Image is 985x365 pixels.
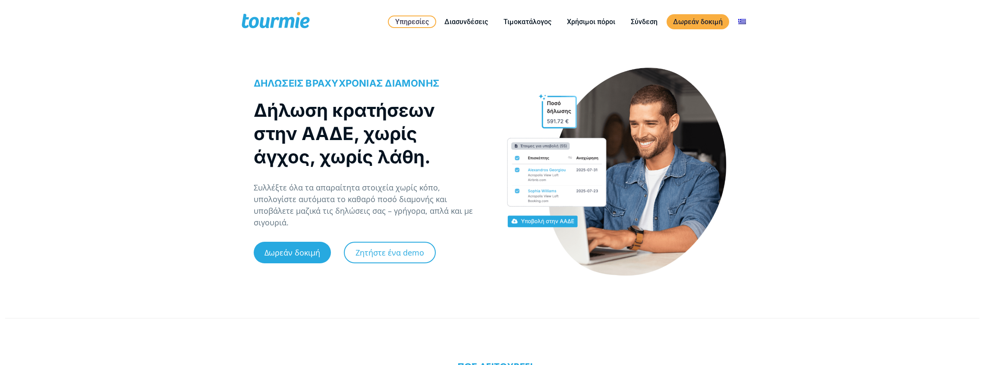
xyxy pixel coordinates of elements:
[624,16,664,27] a: Σύνδεση
[438,16,494,27] a: Διασυνδέσεις
[497,16,558,27] a: Τιμοκατάλογος
[667,14,729,29] a: Δωρεάν δοκιμή
[560,16,622,27] a: Χρήσιμοι πόροι
[388,16,436,28] a: Υπηρεσίες
[254,99,475,168] h1: Δήλωση κρατήσεων στην ΑΑΔΕ, χωρίς άγχος, χωρίς λάθη.
[254,78,440,89] span: ΔΗΛΩΣΕΙΣ ΒΡΑΧΥΧΡΟΝΙΑΣ ΔΙΑΜΟΝΗΣ
[254,182,484,228] p: Συλλέξτε όλα τα απαραίτητα στοιχεία χωρίς κόπο, υπολογίστε αυτόματα το καθαρό ποσό διαμονής και υ...
[344,242,436,263] a: Ζητήστε ένα demo
[732,16,752,27] a: Αλλαγή σε
[254,242,331,263] a: Δωρεάν δοκιμή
